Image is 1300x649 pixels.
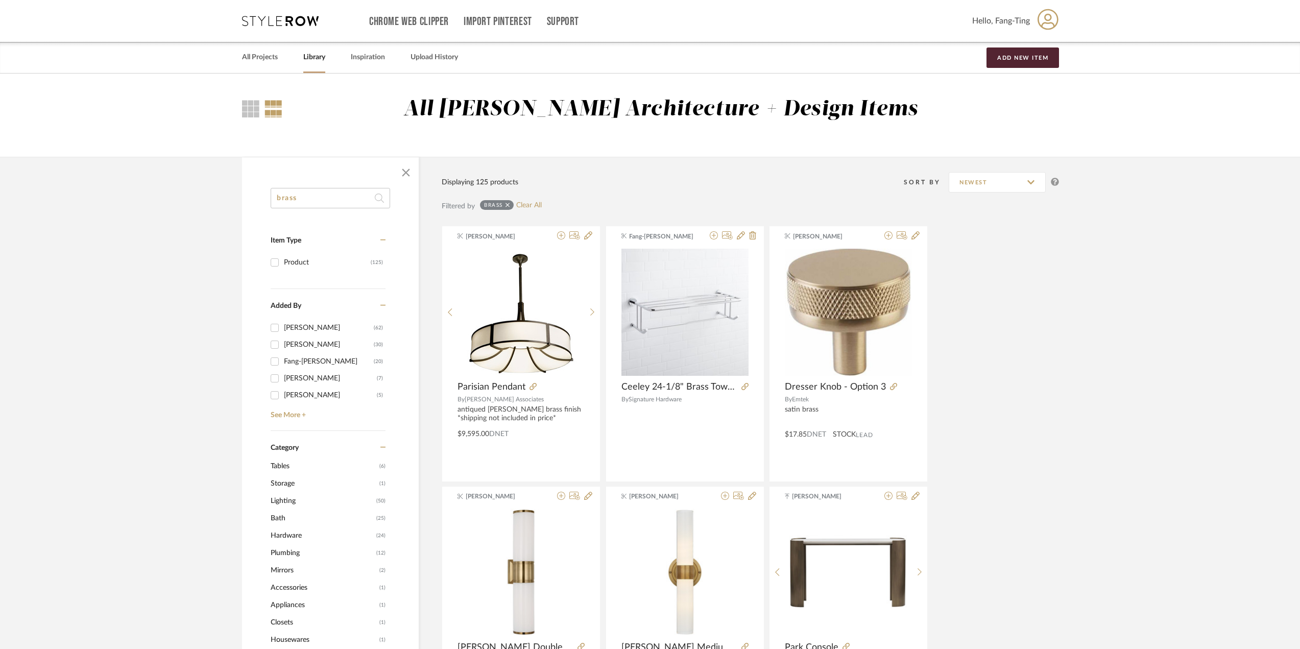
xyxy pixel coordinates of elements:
[369,17,449,26] a: Chrome Web Clipper
[371,254,383,271] div: (125)
[374,353,383,370] div: (20)
[271,631,377,648] span: Housewares
[377,387,383,403] div: (5)
[621,509,749,636] img: Jones Medium Double Sconce
[972,15,1030,27] span: Hello, Fang-Ting
[271,614,377,631] span: Closets
[466,492,530,501] span: [PERSON_NAME]
[284,370,377,387] div: [PERSON_NAME]
[271,458,377,475] span: Tables
[793,232,857,241] span: [PERSON_NAME]
[785,248,912,376] div: 0
[242,51,278,64] a: All Projects
[271,188,390,208] input: Search within 125 results
[271,527,374,544] span: Hardware
[379,614,386,631] span: (1)
[271,596,377,614] span: Appliances
[379,458,386,474] span: (6)
[621,396,629,402] span: By
[379,597,386,613] span: (1)
[376,510,386,526] span: (25)
[856,431,873,439] span: Lead
[442,177,518,188] div: Displaying 125 products
[376,493,386,509] span: (50)
[463,248,580,376] img: Parisian Pendant
[458,430,489,438] span: $9,595.00
[284,254,371,271] div: Product
[489,430,509,438] span: DNET
[629,232,693,241] span: Fang-[PERSON_NAME]
[268,403,386,420] a: See More +
[466,232,530,241] span: [PERSON_NAME]
[374,336,383,353] div: (30)
[629,492,693,501] span: [PERSON_NAME]
[986,47,1059,68] button: Add New Item
[629,396,682,402] span: Signature Hardware
[284,353,374,370] div: Fang-[PERSON_NAME]
[458,396,465,402] span: By
[785,396,792,402] span: By
[833,429,856,440] span: STOCK
[792,396,809,402] span: Emtek
[377,370,383,387] div: (7)
[396,162,416,183] button: Close
[458,509,585,636] img: Halford Double Bath Sconce
[458,381,525,393] span: Parisian Pendant
[621,248,749,376] div: 0
[785,535,912,610] img: Park Console
[303,51,325,64] a: Library
[785,405,912,423] div: satin brass
[621,249,749,376] img: Ceeley 24-1/8" Brass Towel Rack
[792,492,856,501] span: [PERSON_NAME]
[621,381,737,393] span: Ceeley 24-1/8" Brass Towel Rack
[904,177,949,187] div: Sort By
[379,475,386,492] span: (1)
[271,579,377,596] span: Accessories
[271,510,374,527] span: Bath
[458,405,585,423] div: antiqued [PERSON_NAME] brass finish *shipping not included in price*
[465,396,544,402] span: [PERSON_NAME] Associates
[351,51,385,64] a: Inspiration
[271,237,301,244] span: Item Type
[403,97,918,123] div: All [PERSON_NAME] Architecture + Design Items
[284,387,377,403] div: [PERSON_NAME]
[271,302,301,309] span: Added By
[271,444,299,452] span: Category
[785,431,807,438] span: $17.85
[271,492,374,510] span: Lighting
[547,17,579,26] a: Support
[379,632,386,648] span: (1)
[442,201,475,212] div: Filtered by
[484,202,503,208] div: brass
[807,431,826,438] span: DNET
[376,545,386,561] span: (12)
[379,562,386,579] span: (2)
[271,475,377,492] span: Storage
[379,580,386,596] span: (1)
[271,562,377,579] span: Mirrors
[516,201,542,210] a: Clear All
[271,544,374,562] span: Plumbing
[411,51,458,64] a: Upload History
[376,527,386,544] span: (24)
[464,17,532,26] a: Import Pinterest
[785,249,912,376] img: Dresser Knob - Option 3
[374,320,383,336] div: (62)
[284,320,374,336] div: [PERSON_NAME]
[284,336,374,353] div: [PERSON_NAME]
[785,381,886,393] span: Dresser Knob - Option 3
